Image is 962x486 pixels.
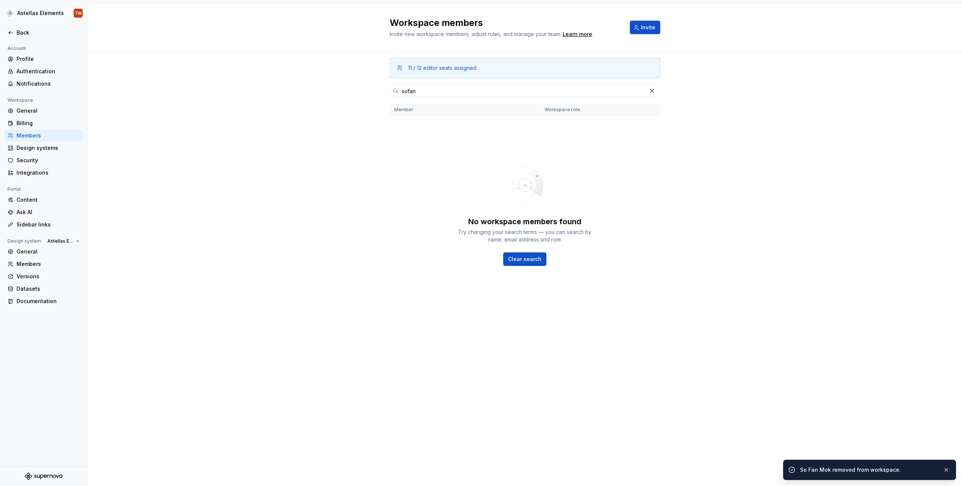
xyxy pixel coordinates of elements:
a: Profile [5,53,83,65]
input: Search in workspace members... [399,84,647,98]
button: Astellas ElementsTW [2,5,86,21]
a: Back [5,27,83,39]
a: Learn more [563,30,592,38]
div: Astellas Elements [17,9,64,17]
div: General [17,107,80,115]
div: Back [17,29,80,36]
a: Datasets [5,283,83,295]
span: Astellas Elements [47,238,73,244]
a: Versions [5,270,83,282]
div: Try changing your search terms — you can search by name, email address and role. [457,228,593,243]
div: Account [5,44,29,53]
div: Authentication [17,68,80,75]
div: Integrations [17,169,80,177]
span: . [561,32,593,37]
a: Design systems [5,142,83,154]
span: Invite new workspace members, adjust roles, and manage your team. [390,31,561,37]
a: Security [5,154,83,166]
a: Integrations [5,167,83,179]
div: Documentation [17,297,80,305]
div: Profile [17,55,80,63]
span: Invite [641,24,655,31]
a: Documentation [5,295,83,307]
a: General [5,105,83,117]
div: No workspace members found [468,216,581,227]
div: Design system [5,237,44,246]
a: Ask AI [5,206,83,218]
div: Design systems [17,144,80,152]
div: Sidebar links [17,221,80,228]
svg: Supernova Logo [25,472,62,480]
div: Datasets [17,285,80,293]
a: General [5,246,83,258]
img: b2369ad3-f38c-46c1-b2a2-f2452fdbdcd2.png [5,9,14,18]
button: Invite [630,21,660,34]
div: Content [17,196,80,204]
div: Members [17,132,80,139]
a: Members [5,130,83,142]
button: Clear search [503,252,546,266]
a: Members [5,258,83,270]
a: Content [5,194,83,206]
span: Clear search [508,255,542,263]
div: Workspace [5,96,36,105]
a: Notifications [5,78,83,90]
a: Sidebar links [5,219,83,231]
div: Ask AI [17,208,80,216]
div: So Fan Mok removed from workspace. [800,466,937,474]
div: Notifications [17,80,80,88]
div: Members [17,260,80,268]
th: Workspace role [540,104,641,116]
div: Versions [17,273,80,280]
div: Portal [5,185,24,194]
a: Billing [5,117,83,129]
div: 11 / 12 editor seats assigned [408,64,476,72]
div: TW [75,10,82,16]
div: Billing [17,119,80,127]
a: Authentication [5,65,83,77]
div: Security [17,157,80,164]
h2: Workspace members [390,17,621,29]
div: General [17,248,80,255]
th: Member [390,104,540,116]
